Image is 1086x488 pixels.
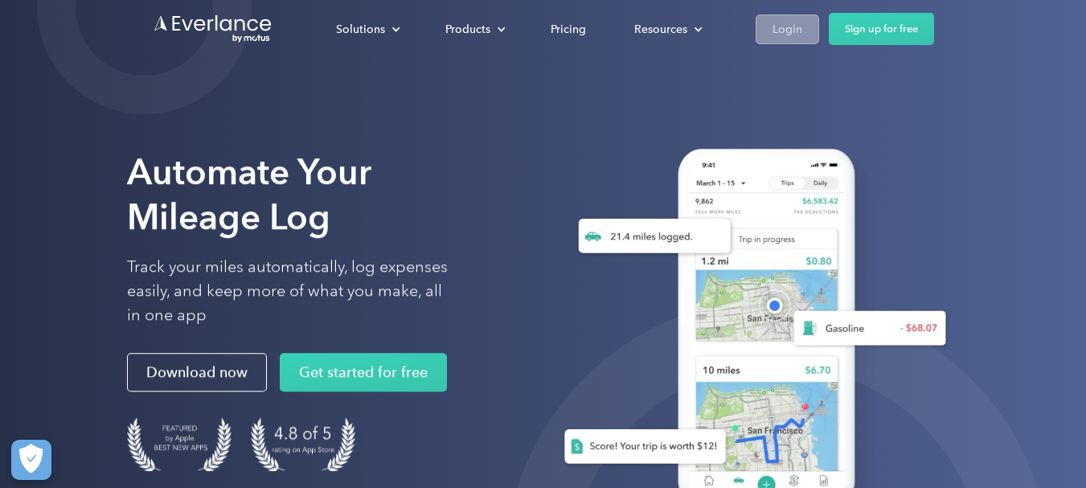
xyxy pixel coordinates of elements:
div: Products [429,15,518,43]
strong: Automate Your Mileage Log [127,150,371,238]
p: Track your miles automatically, log expenses easily, and keep more of what you make, all in one app [127,256,449,328]
img: Badge for Featured by Apple Best New Apps [127,418,232,472]
div: Resources [618,15,715,43]
img: 4.9 out of 5 stars on the app store [251,418,355,472]
div: Pricing [551,19,586,39]
div: Products [445,19,490,39]
a: Go to homepage [153,14,273,44]
div: Solutions [320,15,413,43]
a: Download now [127,354,267,392]
a: Sign up for free [829,13,934,45]
a: Login [756,14,819,44]
div: Login [772,19,802,39]
button: Cookies Settings [11,440,51,480]
div: Solutions [336,19,385,39]
a: Pricing [535,15,602,43]
a: Get started for free [280,354,447,392]
div: Resources [634,19,687,39]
